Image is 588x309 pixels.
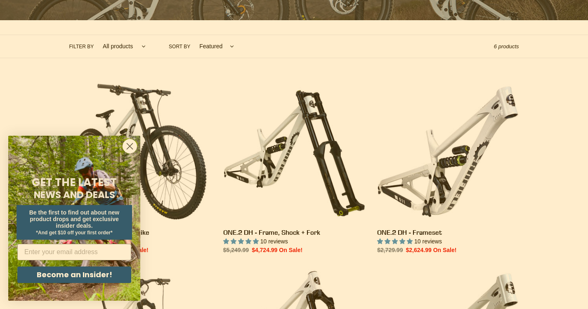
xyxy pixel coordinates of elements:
input: Enter your email address [17,244,131,260]
span: Be the first to find out about new product drops and get exclusive insider deals. [29,209,120,229]
span: *And get $10 off your first order* [36,230,112,236]
span: GET THE LATEST [32,175,117,190]
span: NEWS AND DEALS [34,188,115,201]
button: Become an Insider! [17,267,131,283]
span: 6 products [494,43,519,50]
button: Close dialog [123,139,137,153]
label: Sort by [169,43,190,50]
label: Filter by [69,43,94,50]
